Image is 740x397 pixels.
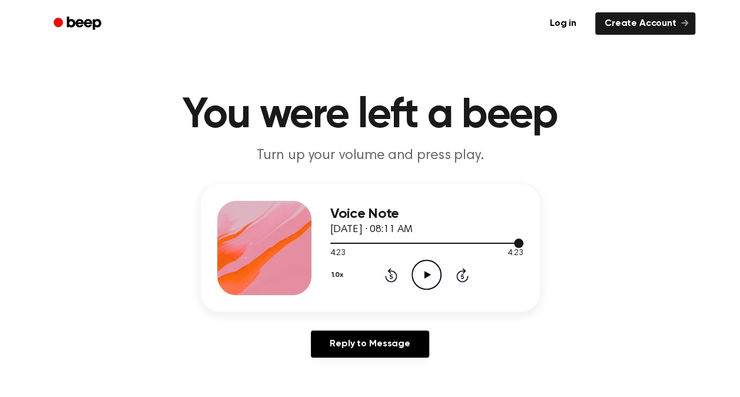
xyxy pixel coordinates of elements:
a: Reply to Message [311,330,429,358]
p: Turn up your volume and press play. [144,146,596,166]
a: Create Account [595,12,695,35]
span: 4:23 [330,247,346,260]
button: 1.0x [330,265,348,285]
h1: You were left a beep [69,94,672,137]
a: Beep [45,12,112,35]
a: Log in [538,10,588,37]
span: 4:23 [507,247,523,260]
h3: Voice Note [330,206,523,222]
span: [DATE] · 08:11 AM [330,224,413,235]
